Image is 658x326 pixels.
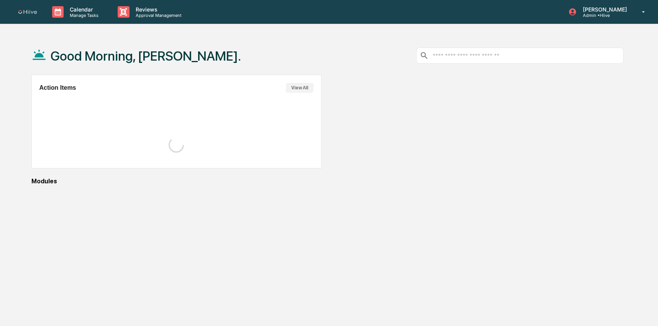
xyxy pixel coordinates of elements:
button: View All [286,83,313,93]
p: Admin • Hiive [577,13,631,18]
p: Approval Management [130,13,185,18]
p: [PERSON_NAME] [577,6,631,13]
h2: Action Items [39,84,76,91]
img: logo [18,10,37,14]
p: Calendar [64,6,102,13]
p: Manage Tasks [64,13,102,18]
p: Reviews [130,6,185,13]
h1: Good Morning, [PERSON_NAME]. [51,48,241,64]
div: Modules [31,178,624,185]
